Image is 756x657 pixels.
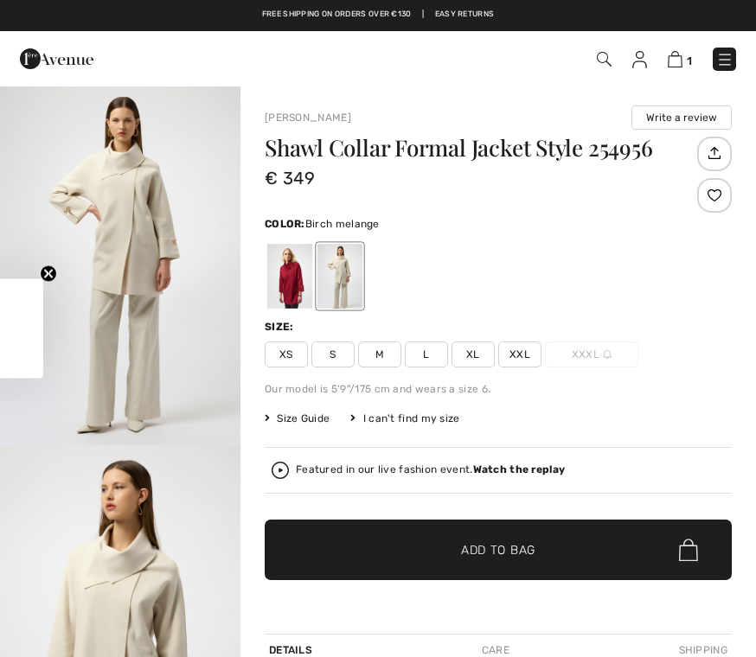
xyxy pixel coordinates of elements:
[311,341,355,367] span: S
[461,541,535,559] span: Add to Bag
[265,381,732,397] div: Our model is 5'9"/175 cm and wears a size 6.
[679,539,698,561] img: Bag.svg
[668,48,692,69] a: 1
[473,463,566,475] strong: Watch the replay
[20,49,93,66] a: 1ère Avenue
[265,112,351,124] a: [PERSON_NAME]
[631,105,732,130] button: Write a review
[498,341,541,367] span: XXL
[20,41,93,76] img: 1ère Avenue
[716,51,734,68] img: Menu
[700,138,728,168] img: Share
[452,341,495,367] span: XL
[405,341,448,367] span: L
[358,341,401,367] span: M
[435,9,495,21] a: Easy Returns
[545,341,638,367] span: XXXL
[267,244,312,309] div: Deep cherry
[296,464,565,475] div: Featured in our live fashion event.
[265,411,330,426] span: Size Guide
[40,265,57,283] button: Close teaser
[265,319,298,335] div: Size:
[317,244,362,309] div: Birch melange
[668,51,682,67] img: Shopping Bag
[687,54,692,67] span: 1
[603,350,612,359] img: ring-m.svg
[272,462,289,479] img: Watch the replay
[632,51,647,68] img: My Info
[265,520,732,580] button: Add to Bag
[265,137,693,159] h1: Shawl Collar Formal Jacket Style 254956
[265,341,308,367] span: XS
[305,218,380,230] span: Birch melange
[597,52,612,67] img: Search
[265,218,305,230] span: Color:
[265,168,315,188] span: € 349
[422,9,424,21] span: |
[262,9,412,21] a: Free shipping on orders over €130
[350,411,459,426] div: I can't find my size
